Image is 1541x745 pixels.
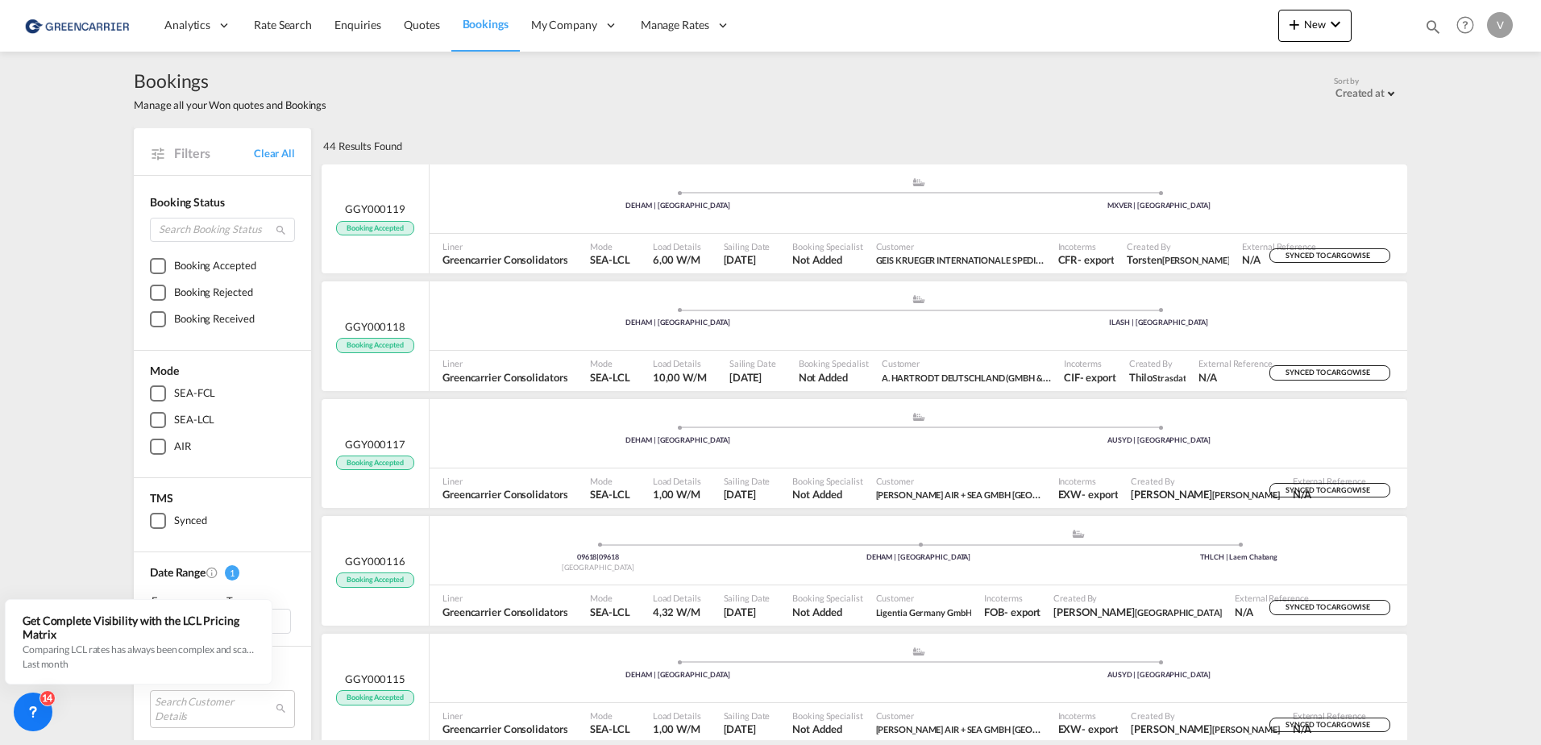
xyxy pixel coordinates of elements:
[1053,592,1222,604] span: Created By
[984,605,1004,619] div: FOB
[724,240,770,252] span: Sailing Date
[596,552,599,561] span: |
[724,710,770,722] span: Sailing Date
[984,605,1040,619] span: FOB export
[1058,487,1119,502] span: EXW export
[729,357,776,369] span: Sailing Date
[590,605,629,619] span: SEA-LCL
[590,357,629,369] span: Mode
[882,370,1051,385] span: A. HARTRODT DEUTSCHLAND (GMBH & CO) KG
[442,592,567,604] span: Liner
[653,606,700,618] span: 4,32 W/M
[438,435,919,446] div: DEHAM | [GEOGRAPHIC_DATA]
[653,253,700,266] span: 6,00 W/M
[323,128,401,164] div: 44 Results Found
[150,565,206,579] span: Date Range
[1058,240,1115,252] span: Incoterms
[1293,475,1366,487] span: External Reference
[1278,10,1352,42] button: icon-plus 400-fgNewicon-chevron-down
[334,18,381,31] span: Enquiries
[876,487,1045,502] span: GEIS AIR + SEA GMBH FULDA
[150,385,295,402] md-checkbox: SEA-FCL
[174,285,252,301] div: Booking Rejected
[1286,368,1373,383] span: SYNCED TO CARGOWISE
[1058,475,1119,487] span: Incoterms
[590,722,629,736] span: SEA-LCL
[1069,530,1088,538] md-icon: assets/icons/custom/ship-fill.svg
[345,202,405,216] span: GGY000119
[225,565,239,581] span: 1
[442,252,567,267] span: Greencarrier Consolidators
[1326,15,1345,34] md-icon: icon-chevron-down
[150,412,295,428] md-checkbox: SEA-LCL
[322,634,1407,743] div: GGY000115 Booking Accepted assets/icons/custom/ship-fill.svgassets/icons/custom/roll-o-plane.svgP...
[1058,487,1082,502] div: EXW
[1131,710,1279,722] span: Created By
[438,318,919,328] div: DEHAM | [GEOGRAPHIC_DATA]
[1058,252,1078,267] div: CFR
[1285,18,1345,31] span: New
[792,722,862,736] span: Not Added
[1064,370,1080,385] div: CIF
[150,593,221,609] div: From
[150,593,295,633] span: From To [DATE][DATE]
[1058,722,1082,736] div: EXW
[909,413,928,421] md-icon: assets/icons/custom/ship-fill.svg
[724,722,770,736] span: 28 Sep 2025
[438,563,758,573] div: [GEOGRAPHIC_DATA]
[1269,365,1390,381] div: SYNCED TO CARGOWISE
[653,240,701,252] span: Load Details
[792,487,862,502] span: Not Added
[345,554,405,568] span: GGY000116
[150,218,295,242] input: Search Booking Status
[150,364,179,377] span: Mode
[882,371,1074,384] span: A. HARTRODT DEUTSCHLAND (GMBH & CO) KG
[1235,605,1308,619] span: N/A
[1212,724,1280,735] span: [PERSON_NAME]
[225,593,296,609] div: To
[438,670,919,680] div: DEHAM | [GEOGRAPHIC_DATA]
[1487,12,1513,38] div: V
[876,607,972,618] span: Ligentia Germany GmbH
[150,513,295,529] md-checkbox: Synced
[653,710,701,722] span: Load Details
[758,552,1079,563] div: DEHAM | [GEOGRAPHIC_DATA]
[641,17,709,33] span: Manage Rates
[336,338,413,353] span: Booking Accepted
[336,221,413,236] span: Booking Accepted
[463,17,509,31] span: Bookings
[442,370,567,385] span: Greencarrier Consolidators
[1286,602,1373,618] span: SYNCED TO CARGOWISE
[174,144,254,162] span: Filters
[1064,370,1116,385] span: CIF export
[876,605,972,619] span: Ligentia Germany GmbH
[150,439,295,455] md-checkbox: AIR
[653,722,700,735] span: 1,00 W/M
[1242,240,1315,252] span: External Reference
[653,592,701,604] span: Load Details
[1004,605,1040,619] div: - export
[1127,240,1229,252] span: Created By
[653,475,701,487] span: Load Details
[792,710,862,722] span: Booking Specialist
[254,146,295,160] a: Clear All
[799,370,869,385] span: Not Added
[404,18,439,31] span: Quotes
[1269,600,1390,615] div: SYNCED TO CARGOWISE
[336,690,413,705] span: Booking Accepted
[322,516,1407,626] div: GGY000116 Booking Accepted Pickup Germany assets/icons/custom/ship-fill.svgassets/icons/custom/ro...
[984,592,1040,604] span: Incoterms
[919,670,1400,680] div: AUSYD | [GEOGRAPHIC_DATA]
[590,370,629,385] span: SEA-LCL
[876,240,1045,252] span: Customer
[1334,75,1359,86] span: Sort by
[1452,11,1487,40] div: Help
[1129,357,1186,369] span: Created By
[653,371,707,384] span: 10,00 W/M
[1452,11,1479,39] span: Help
[174,311,254,327] div: Booking Received
[345,319,405,334] span: GGY000118
[729,370,776,385] span: 1 Oct 2025
[1053,605,1222,619] span: Jeanette Hamburg
[876,722,1099,735] span: [PERSON_NAME] AIR + SEA GMBH [GEOGRAPHIC_DATA]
